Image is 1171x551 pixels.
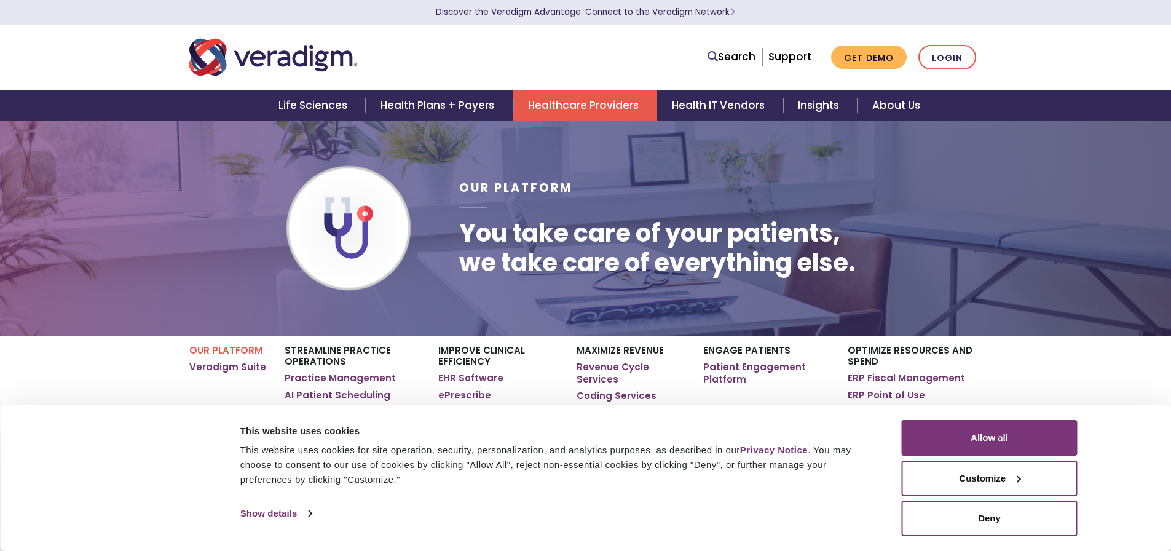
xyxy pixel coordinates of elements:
[285,372,396,384] a: Practice Management
[902,420,1078,456] button: Allow all
[831,46,907,69] a: Get Demo
[577,390,656,402] a: Coding Services
[240,504,312,523] a: Show details
[657,90,783,121] a: Health IT Vendors
[438,372,503,384] a: EHR Software
[703,361,829,385] a: Patient Engagement Platform
[513,90,657,121] a: Healthcare Providers
[783,90,858,121] a: Insights
[189,361,266,373] a: Veradigm Suite
[918,45,976,70] a: Login
[240,443,874,487] div: This website uses cookies for site operation, security, personalization, and analytics purposes, ...
[577,361,684,385] a: Revenue Cycle Services
[902,501,1078,536] button: Deny
[848,372,965,384] a: ERP Fiscal Management
[848,389,925,402] a: ERP Point of Use
[459,180,573,196] span: Our Platform
[768,49,811,64] a: Support
[366,90,513,121] a: Health Plans + Payers
[438,389,491,402] a: ePrescribe
[189,37,358,77] img: Veradigm logo
[740,445,808,455] a: Privacy Notice
[858,90,935,121] a: About Us
[459,218,856,277] h1: You take care of your patients, we take care of everything else.
[285,389,390,402] a: AI Patient Scheduling
[902,461,1078,496] button: Customize
[264,90,366,121] a: Life Sciences
[240,424,874,438] div: This website uses cookies
[436,6,735,18] a: Discover the Veradigm Advantage: Connect to the Veradigm NetworkLearn More
[708,49,755,65] a: Search
[730,6,735,18] span: Learn More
